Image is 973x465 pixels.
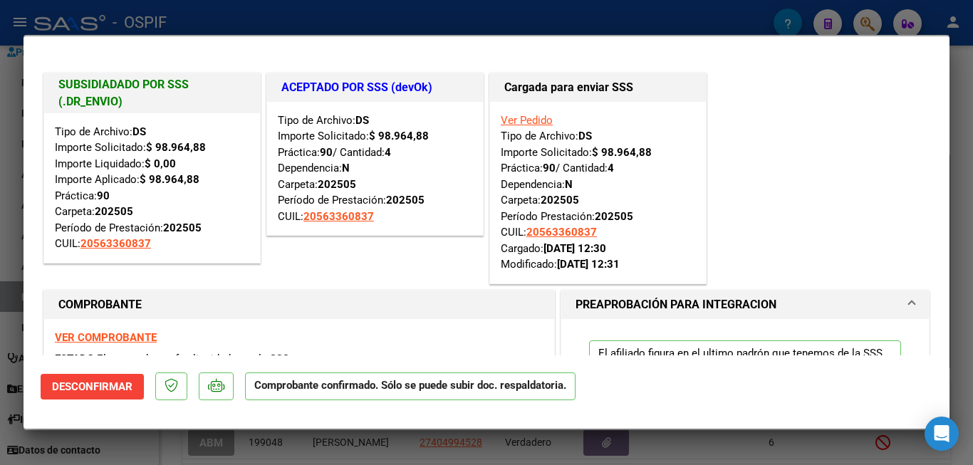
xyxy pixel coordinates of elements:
[278,113,472,225] div: Tipo de Archivo: Importe Solicitado: Práctica: / Cantidad: Dependencia: Carpeta: Período de Prest...
[578,130,592,142] strong: DS
[80,237,151,250] span: 20563360837
[58,76,246,110] h1: SUBSIDIADADO POR SSS (.DR_ENVIO)
[41,374,144,399] button: Desconfirmar
[342,162,350,174] strong: N
[163,221,202,234] strong: 202505
[592,146,652,159] strong: $ 98.964,88
[576,296,776,313] h1: PREAPROBACIÓN PARA INTEGRACION
[501,258,620,271] span: Modificado:
[526,226,597,239] span: 20563360837
[245,372,576,400] p: Comprobante confirmado. Sólo se puede subir doc. respaldatoria.
[55,124,249,252] div: Tipo de Archivo: Importe Solicitado: Importe Liquidado: Importe Aplicado: Práctica: Carpeta: Perí...
[541,194,579,207] strong: 202505
[320,146,333,159] strong: 90
[95,205,133,218] strong: 202505
[355,114,369,127] strong: DS
[52,380,132,393] span: Desconfirmar
[132,125,146,138] strong: DS
[97,352,292,365] span: El comprobante fue liquidado por la SSS.
[501,114,553,127] a: Ver Pedido
[386,194,425,207] strong: 202505
[385,146,391,159] strong: 4
[543,162,556,174] strong: 90
[925,417,959,451] div: Open Intercom Messenger
[543,242,606,255] strong: [DATE] 12:30
[561,291,929,319] mat-expansion-panel-header: PREAPROBACIÓN PARA INTEGRACION
[589,340,901,394] p: El afiliado figura en el ultimo padrón que tenemos de la SSS de
[595,210,633,223] strong: 202505
[504,79,692,96] h1: Cargada para enviar SSS
[565,178,573,191] strong: N
[55,331,157,344] a: VER COMPROBANTE
[303,210,374,223] span: 20563360837
[145,157,176,170] strong: $ 0,00
[608,162,614,174] strong: 4
[281,79,469,96] h1: ACEPTADO POR SSS (devOk)
[146,141,206,154] strong: $ 98.964,88
[369,130,429,142] strong: $ 98.964,88
[501,113,695,273] div: Tipo de Archivo: Importe Solicitado: Práctica: / Cantidad: Dependencia: Carpeta: Período Prestaci...
[557,258,620,271] strong: [DATE] 12:31
[58,298,142,311] strong: COMPROBANTE
[140,173,199,186] strong: $ 98.964,88
[55,352,97,365] span: ESTADO:
[97,189,110,202] strong: 90
[318,178,356,191] strong: 202505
